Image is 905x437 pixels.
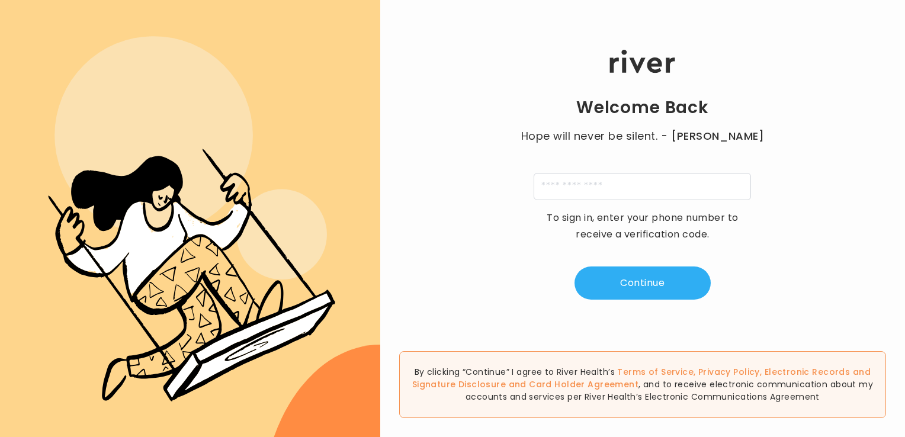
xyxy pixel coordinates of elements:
[617,366,694,378] a: Terms of Service
[539,210,746,243] p: To sign in, enter your phone number to receive a verification code.
[412,366,871,390] span: , , and
[698,366,760,378] a: Privacy Policy
[412,366,871,390] a: Electronic Records and Signature Disclosure
[529,378,638,390] a: Card Holder Agreement
[509,128,776,144] p: Hope will never be silent.
[399,351,886,418] div: By clicking “Continue” I agree to River Health’s
[661,128,764,144] span: - [PERSON_NAME]
[576,97,709,118] h1: Welcome Back
[575,266,711,300] button: Continue
[466,378,873,403] span: , and to receive electronic communication about my accounts and services per River Health’s Elect...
